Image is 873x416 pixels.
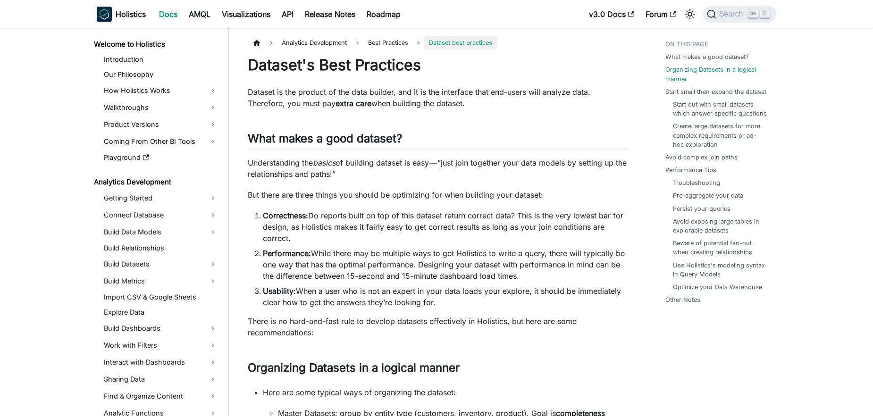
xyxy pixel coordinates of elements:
[101,372,220,387] a: Sharing Data
[97,7,146,22] a: HolisticsHolistics
[682,7,697,22] button: Switch between dark and light mode (currently light mode)
[673,283,762,291] a: Optimize your Data Warehouse
[299,7,361,22] a: Release Notes
[263,249,311,258] strong: Performance:
[760,9,770,18] kbd: K
[424,36,497,50] span: Dataset best practices
[665,166,716,175] a: Performance Tips
[101,338,220,353] a: Work with Filters
[263,285,628,308] li: When a user who is not an expert in your data loads your explore, it should be immediately clear ...
[263,387,628,398] p: Here are some typical ways of organizing the dataset:
[101,100,220,115] a: Walkthroughs
[101,208,220,223] a: Connect Database
[116,8,146,20] b: Holistics
[101,117,220,132] a: Product Versions
[263,286,296,296] strong: Usability:
[101,321,220,336] a: Build Dashboards
[263,211,308,220] strong: Correctness:
[583,7,640,22] a: v3.0 Docs
[101,83,220,98] a: How Holistics Works
[248,86,628,109] p: Dataset is the product of the data builder, and it is the interface that end-users will analyze d...
[716,10,749,18] span: Search
[665,153,738,162] a: Avoid complex join paths
[248,157,628,180] p: Understanding the of building dataset is easy — ”just join together your data models by setting u...
[101,257,220,272] a: Build Datasets
[91,38,220,51] a: Welcome to Holistics
[248,36,266,50] a: Home page
[248,361,628,379] h2: Organizing Datasets in a logical manner
[673,191,743,200] a: Pre-aggregate your data
[101,291,220,304] a: Import CSV & Google Sheets
[361,7,406,22] a: Roadmap
[363,36,413,50] span: Best Practices
[313,158,336,167] em: basics
[101,389,220,404] a: Find & Organize Content
[101,191,220,206] a: Getting Started
[101,241,220,255] a: Build Relationships
[673,261,767,279] a: Use Holistics's modeling syntax in Query Models
[101,134,220,149] a: Coming From Other BI Tools
[101,274,220,289] a: Build Metrics
[101,355,220,370] a: Interact with Dashboards
[101,68,220,81] a: Our Philosophy
[640,7,682,22] a: Forum
[703,6,776,23] button: Search (Ctrl+K)
[276,7,299,22] a: API
[91,175,220,189] a: Analytics Development
[216,7,276,22] a: Visualizations
[248,316,628,338] p: There is no hard-and-fast rule to develop datasets effectively in Holistics, but here are some re...
[87,28,229,416] nav: Docs sidebar
[665,87,766,96] a: Start small then expand the dataset
[248,132,628,150] h2: What makes a good dataset?
[673,100,767,118] a: Start out with small datasets which answer specific questions
[673,217,767,235] a: Avoid exposing large tables in explorable datasets
[263,210,628,244] li: Do reports built on top of this dataset return correct data? This is the very lowest bar for desi...
[101,151,220,164] a: Playground
[665,52,749,61] a: What makes a good dataset?
[673,204,730,213] a: Persist your queries
[263,248,628,282] li: While there may be multiple ways to get Holistics to write a query, there will typically be one w...
[248,189,628,200] p: But there are three things you should be optimizing for when building your dataset:
[101,225,220,240] a: Build Data Models
[183,7,216,22] a: AMQL
[673,239,767,257] a: Beware of potential fan-out when creating relationships
[336,99,371,108] strong: extra care
[665,295,700,304] a: Other Notes
[665,65,771,83] a: Organizing Datasets in a logical manner
[101,306,220,319] a: Explore Data
[101,53,220,66] a: Introduction
[673,178,720,187] a: Troubleshooting
[248,36,628,50] nav: Breadcrumbs
[248,56,628,75] h1: Dataset's Best Practices
[673,122,767,149] a: Create large datasets for more complex requirements or ad-hoc exploration
[153,7,183,22] a: Docs
[277,36,352,50] span: Analytics Development
[97,7,112,22] img: Holistics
